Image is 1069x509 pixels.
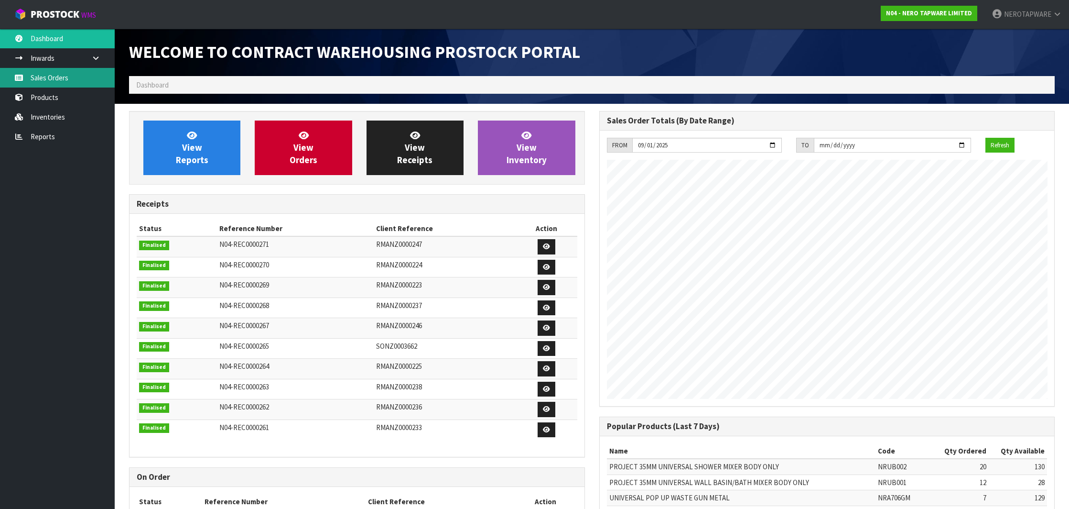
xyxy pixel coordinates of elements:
span: N04-REC0000261 [219,423,269,432]
span: Finalised [139,322,169,332]
span: SONZ0003662 [376,342,417,351]
span: View Inventory [507,130,547,166]
td: 12 [932,475,989,490]
span: Finalised [139,281,169,291]
span: N04-REC0000265 [219,342,269,351]
span: ProStock [31,8,79,21]
h3: On Order [137,473,577,482]
span: Welcome to Contract Warehousing ProStock Portal [129,41,580,63]
th: Qty Ordered [932,443,989,459]
td: NRUB002 [875,459,932,475]
span: RMANZ0000237 [376,301,422,310]
td: PROJECT 35MM UNIVERSAL SHOWER MIXER BODY ONLY [607,459,876,475]
td: PROJECT 35MM UNIVERSAL WALL BASIN/BATH MIXER BODY ONLY [607,475,876,490]
button: Refresh [985,138,1015,153]
a: ViewInventory [478,121,575,175]
td: 28 [989,475,1047,490]
a: ViewReports [143,121,240,175]
span: N04-REC0000262 [219,402,269,411]
h3: Sales Order Totals (By Date Range) [607,116,1047,125]
span: N04-REC0000271 [219,240,269,249]
span: NEROTAPWARE [1004,10,1051,19]
span: Finalised [139,363,169,372]
strong: N04 - NERO TAPWARE LIMITED [886,9,972,17]
span: N04-REC0000263 [219,382,269,391]
h3: Popular Products (Last 7 Days) [607,422,1047,431]
span: N04-REC0000267 [219,321,269,330]
div: FROM [607,138,632,153]
span: Finalised [139,383,169,392]
span: Finalised [139,342,169,352]
span: View Receipts [397,130,432,166]
span: Dashboard [136,80,169,89]
span: N04-REC0000269 [219,280,269,289]
span: View Orders [290,130,317,166]
span: N04-REC0000268 [219,301,269,310]
h3: Receipts [137,199,577,209]
td: 130 [989,459,1047,475]
th: Status [137,221,217,236]
td: NRA706GM [875,490,932,506]
a: ViewReceipts [367,121,464,175]
span: Finalised [139,261,169,270]
span: RMANZ0000223 [376,280,422,289]
img: cube-alt.png [14,8,26,20]
span: RMANZ0000224 [376,260,422,269]
a: ViewOrders [255,121,352,175]
td: 7 [932,490,989,506]
span: N04-REC0000270 [219,260,269,269]
th: Reference Number [217,221,374,236]
th: Action [516,221,577,236]
span: Finalised [139,423,169,433]
span: Finalised [139,241,169,250]
div: TO [796,138,814,153]
span: Finalised [139,403,169,413]
span: Finalised [139,301,169,311]
th: Client Reference [374,221,516,236]
th: Qty Available [989,443,1047,459]
span: RMANZ0000236 [376,402,422,411]
span: RMANZ0000238 [376,382,422,391]
th: Name [607,443,876,459]
small: WMS [81,11,96,20]
span: RMANZ0000246 [376,321,422,330]
span: RMANZ0000233 [376,423,422,432]
td: 20 [932,459,989,475]
span: RMANZ0000247 [376,240,422,249]
td: NRUB001 [875,475,932,490]
span: RMANZ0000225 [376,362,422,371]
span: View Reports [176,130,208,166]
td: UNIVERSAL POP UP WASTE GUN METAL [607,490,876,506]
span: N04-REC0000264 [219,362,269,371]
th: Code [875,443,932,459]
td: 129 [989,490,1047,506]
